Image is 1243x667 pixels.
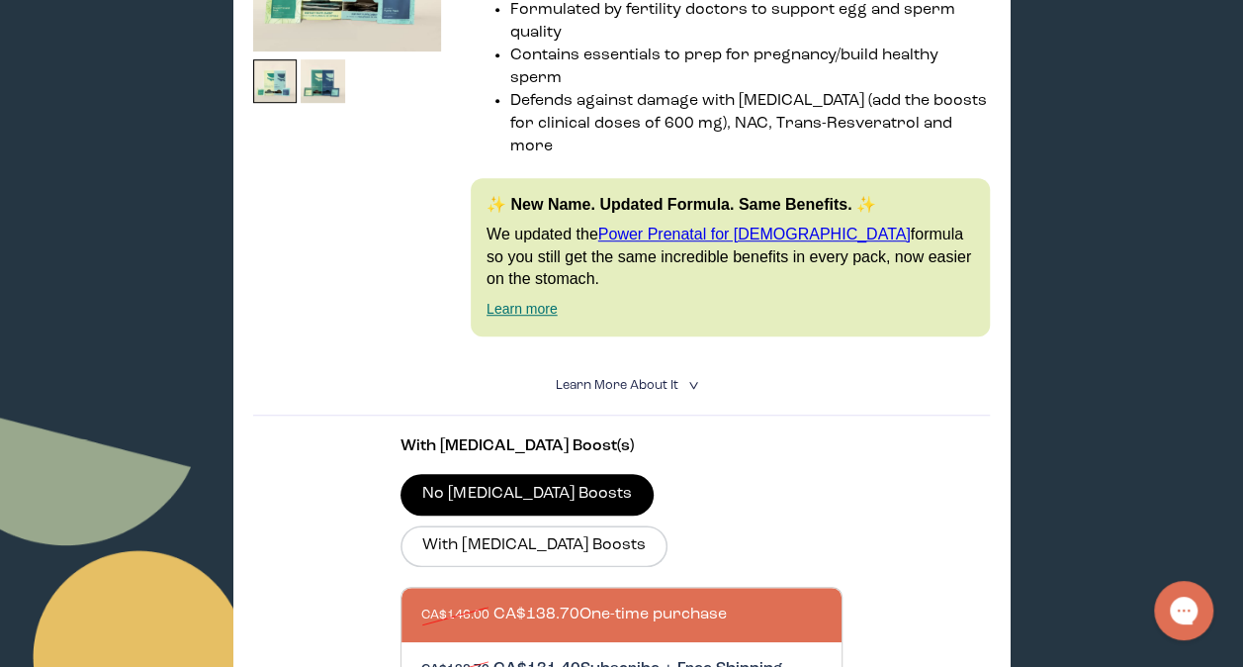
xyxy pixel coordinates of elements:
[400,435,843,458] p: With [MEDICAL_DATA] Boost(s)
[1144,574,1223,647] iframe: Gorgias live chat messenger
[555,376,687,395] summary: Learn More About it <
[510,45,990,90] li: Contains essentials to prep for pregnancy/build healthy sperm
[487,301,558,317] a: Learn more
[555,379,677,392] span: Learn More About it
[253,59,298,104] img: thumbnail image
[487,224,974,290] p: We updated the formula so you still get the same incredible benefits in every pack, now easier on...
[301,59,345,104] img: thumbnail image
[487,196,876,213] strong: ✨ New Name. Updated Formula. Same Benefits. ✨
[510,90,990,158] li: Defends against damage with [MEDICAL_DATA] (add the boosts for clinical doses of 600 mg), NAC, Tr...
[400,474,654,516] label: No [MEDICAL_DATA] Boosts
[400,525,667,567] label: With [MEDICAL_DATA] Boosts
[598,226,911,242] a: Power Prenatal for [DEMOGRAPHIC_DATA]
[682,380,701,391] i: <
